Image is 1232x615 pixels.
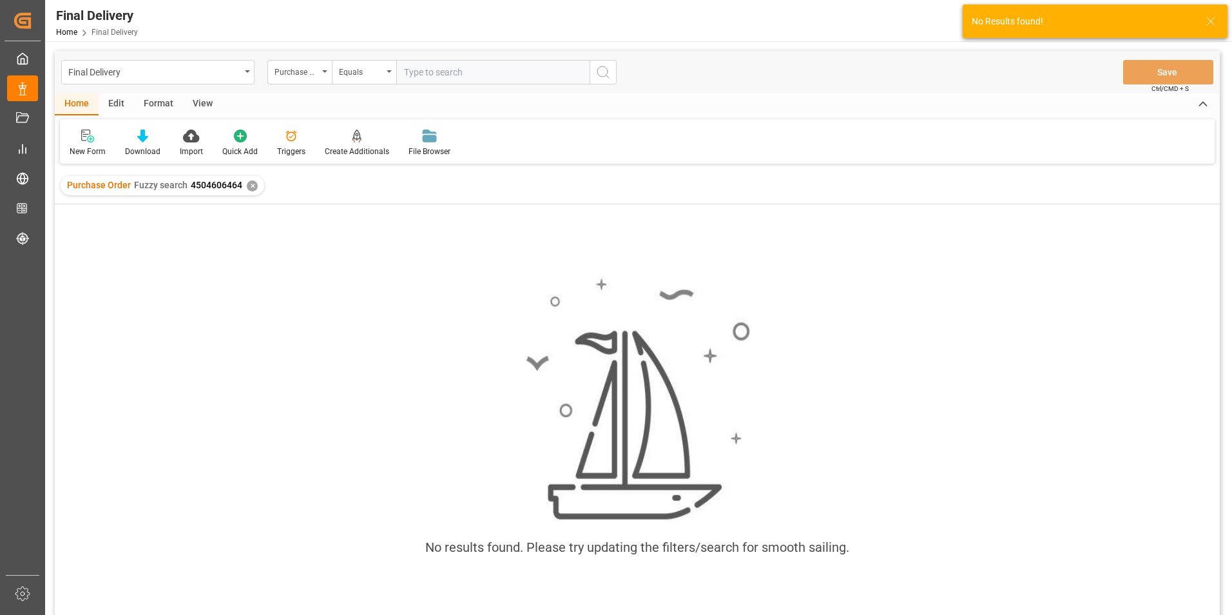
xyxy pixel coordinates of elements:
[134,180,188,190] span: Fuzzy search
[183,93,222,115] div: View
[68,63,240,79] div: Final Delivery
[267,60,332,84] button: open menu
[590,60,617,84] button: search button
[525,277,750,523] img: smooth_sailing.jpeg
[409,146,450,157] div: File Browser
[222,146,258,157] div: Quick Add
[56,6,138,25] div: Final Delivery
[1123,60,1213,84] button: Save
[56,28,77,37] a: Home
[425,538,849,557] div: No results found. Please try updating the filters/search for smooth sailing.
[325,146,389,157] div: Create Additionals
[274,63,318,78] div: Purchase Order
[99,93,134,115] div: Edit
[332,60,396,84] button: open menu
[70,146,106,157] div: New Form
[396,60,590,84] input: Type to search
[67,180,131,190] span: Purchase Order
[125,146,160,157] div: Download
[180,146,203,157] div: Import
[134,93,183,115] div: Format
[191,180,242,190] span: 4504606464
[1151,84,1189,93] span: Ctrl/CMD + S
[277,146,305,157] div: Triggers
[247,181,258,191] div: ✕
[339,63,383,78] div: Equals
[55,93,99,115] div: Home
[972,15,1193,28] div: No Results found!
[61,60,255,84] button: open menu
